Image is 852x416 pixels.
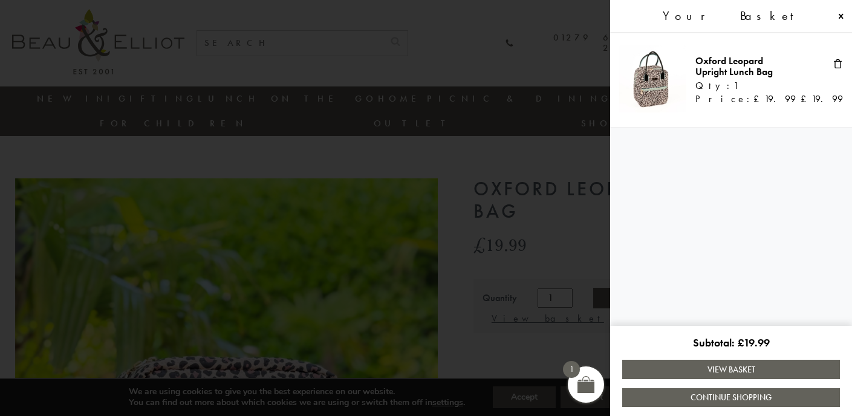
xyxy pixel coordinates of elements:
[801,93,843,105] bdi: 19.99
[695,94,796,105] div: Price:
[695,80,795,91] div: Qty:
[693,336,738,349] span: Subtotal
[622,388,840,407] a: Continue Shopping
[622,360,840,379] a: View Basket
[738,336,744,349] span: £
[738,336,770,349] bdi: 19.99
[801,93,811,105] span: £
[733,80,738,91] span: 1
[695,54,773,78] a: Oxford Leopard Upright Lunch Bag
[753,93,764,105] span: £
[619,45,686,112] img: Oxford Leopard Upright Lunch Bag
[753,93,796,105] bdi: 19.99
[663,9,804,23] span: Your Basket
[563,361,580,378] span: 1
